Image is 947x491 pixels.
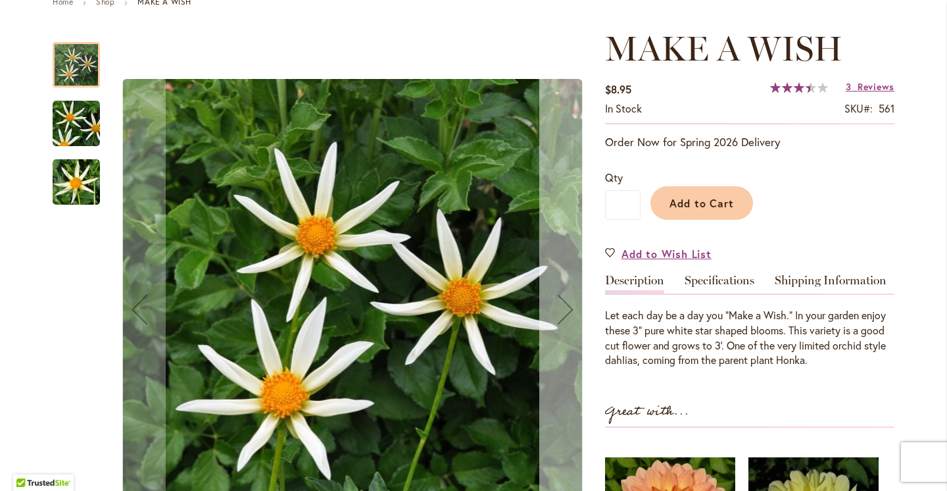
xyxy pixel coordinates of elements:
span: Reviews [858,80,894,93]
a: Specifications [685,274,754,294]
span: MAKE A WISH [605,28,842,69]
a: Add to Wish List [605,246,712,261]
div: MAKE A WISH [53,146,100,205]
img: MAKE A WISH [53,159,100,206]
button: Add to Cart [650,186,753,220]
span: $8.95 [605,82,631,96]
a: 3 Reviews [846,80,894,93]
div: Availability [605,101,642,116]
img: MAKE A WISH [53,100,100,147]
div: MAKE A WISH [53,29,113,88]
div: MAKE A WISH [53,88,113,146]
div: Let each day be a day you “Make a Wish.” In your garden enjoy these 3” pure white star shaped blo... [605,308,894,368]
div: 69% [770,82,828,93]
p: Order Now for Spring 2026 Delivery [605,134,894,150]
strong: SKU [844,101,873,115]
span: Add to Cart [669,196,735,210]
a: Description [605,274,664,294]
div: Detailed Product Info [605,274,894,368]
a: Shipping Information [775,274,886,294]
iframe: Launch Accessibility Center [10,444,47,481]
div: 561 [879,101,894,116]
strong: Great with... [605,401,689,423]
span: 3 [846,80,852,93]
span: Add to Wish List [621,246,712,261]
span: In stock [605,101,642,115]
span: Qty [605,170,623,184]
